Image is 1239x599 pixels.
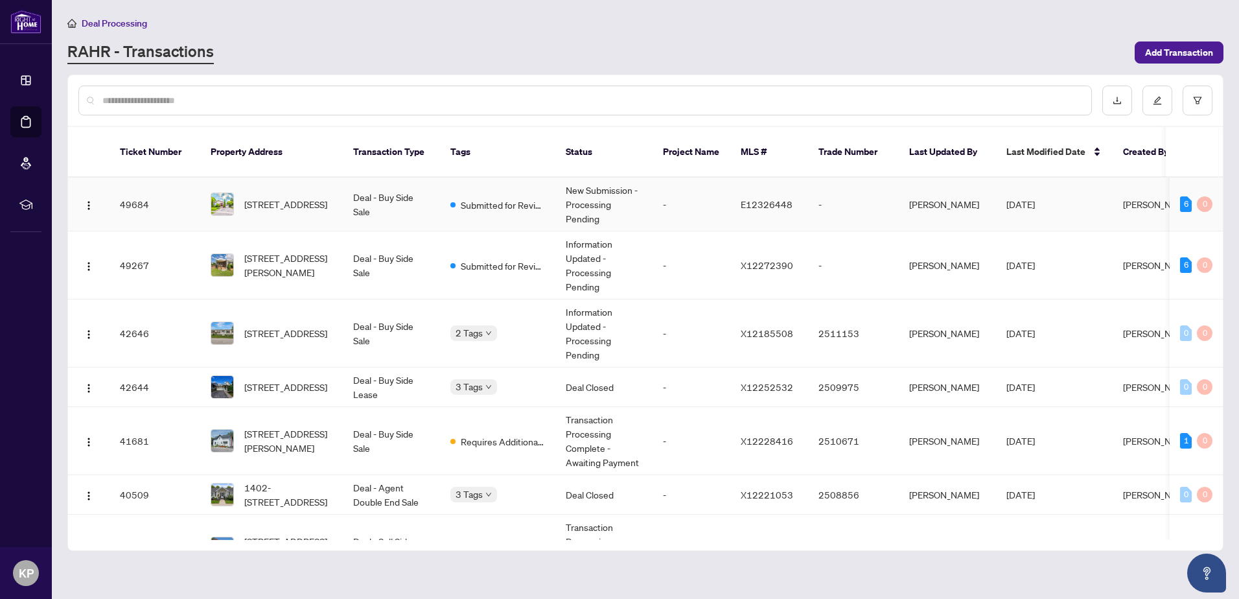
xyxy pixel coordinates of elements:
[211,376,233,398] img: thumbnail-img
[996,127,1113,178] th: Last Modified Date
[110,178,200,231] td: 49684
[899,368,996,407] td: [PERSON_NAME]
[1113,96,1122,105] span: download
[211,484,233,506] img: thumbnail-img
[84,491,94,501] img: Logo
[461,434,545,449] span: Requires Additional Docs
[485,330,492,336] span: down
[244,326,327,340] span: [STREET_ADDRESS]
[899,127,996,178] th: Last Updated By
[84,437,94,447] img: Logo
[741,259,793,271] span: X12272390
[84,383,94,393] img: Logo
[555,475,653,515] td: Deal Closed
[343,475,440,515] td: Deal - Agent Double End Sale
[244,380,327,394] span: [STREET_ADDRESS]
[78,255,99,276] button: Logo
[1197,379,1212,395] div: 0
[67,41,214,64] a: RAHR - Transactions
[343,368,440,407] td: Deal - Buy Side Lease
[1006,435,1035,447] span: [DATE]
[343,178,440,231] td: Deal - Buy Side Sale
[555,231,653,299] td: Information Updated - Processing Pending
[456,379,483,394] span: 3 Tags
[808,475,899,515] td: 2508856
[456,325,483,340] span: 2 Tags
[343,299,440,368] td: Deal - Buy Side Sale
[1123,327,1193,339] span: [PERSON_NAME]
[456,487,483,502] span: 3 Tags
[555,407,653,475] td: Transaction Processing Complete - Awaiting Payment
[741,327,793,339] span: X12185508
[1145,42,1213,63] span: Add Transaction
[653,127,730,178] th: Project Name
[1180,257,1192,273] div: 6
[899,407,996,475] td: [PERSON_NAME]
[808,515,899,583] td: 2508897
[10,10,41,34] img: logo
[1123,198,1193,210] span: [PERSON_NAME]
[78,323,99,344] button: Logo
[78,538,99,559] button: Logo
[110,407,200,475] td: 41681
[200,127,343,178] th: Property Address
[84,329,94,340] img: Logo
[1123,259,1193,271] span: [PERSON_NAME]
[1180,433,1192,449] div: 1
[1197,487,1212,502] div: 0
[211,322,233,344] img: thumbnail-img
[1102,86,1132,115] button: download
[343,127,440,178] th: Transaction Type
[1183,86,1212,115] button: filter
[808,299,899,368] td: 2511153
[244,427,332,455] span: [STREET_ADDRESS][PERSON_NAME]
[78,377,99,397] button: Logo
[1197,257,1212,273] div: 0
[899,475,996,515] td: [PERSON_NAME]
[1123,381,1193,393] span: [PERSON_NAME]
[211,254,233,276] img: thumbnail-img
[343,515,440,583] td: Deal - Sell Side Sale
[1180,196,1192,212] div: 6
[1180,325,1192,341] div: 0
[808,368,899,407] td: 2509975
[244,197,327,211] span: [STREET_ADDRESS]
[741,489,793,500] span: X12221053
[1123,435,1193,447] span: [PERSON_NAME]
[84,200,94,211] img: Logo
[899,515,996,583] td: [PERSON_NAME]
[555,515,653,583] td: Transaction Processing Complete - Awaiting Payment
[1153,96,1162,105] span: edit
[343,407,440,475] td: Deal - Buy Side Sale
[78,484,99,505] button: Logo
[244,251,332,279] span: [STREET_ADDRESS][PERSON_NAME]
[244,480,332,509] span: 1402-[STREET_ADDRESS]
[899,299,996,368] td: [PERSON_NAME]
[741,198,793,210] span: E12326448
[110,475,200,515] td: 40509
[78,430,99,451] button: Logo
[461,259,545,273] span: Submitted for Review
[244,534,332,563] span: [STREET_ADDRESS][PERSON_NAME]
[1006,327,1035,339] span: [DATE]
[82,18,147,29] span: Deal Processing
[461,198,545,212] span: Submitted for Review
[485,384,492,390] span: down
[653,368,730,407] td: -
[110,515,200,583] td: 39772
[19,564,34,582] span: KP
[1197,325,1212,341] div: 0
[440,127,555,178] th: Tags
[1187,554,1226,593] button: Open asap
[653,231,730,299] td: -
[110,127,200,178] th: Ticket Number
[653,475,730,515] td: -
[808,178,899,231] td: -
[730,127,808,178] th: MLS #
[741,435,793,447] span: X12228416
[67,19,76,28] span: home
[1006,489,1035,500] span: [DATE]
[110,299,200,368] td: 42646
[653,407,730,475] td: -
[1006,259,1035,271] span: [DATE]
